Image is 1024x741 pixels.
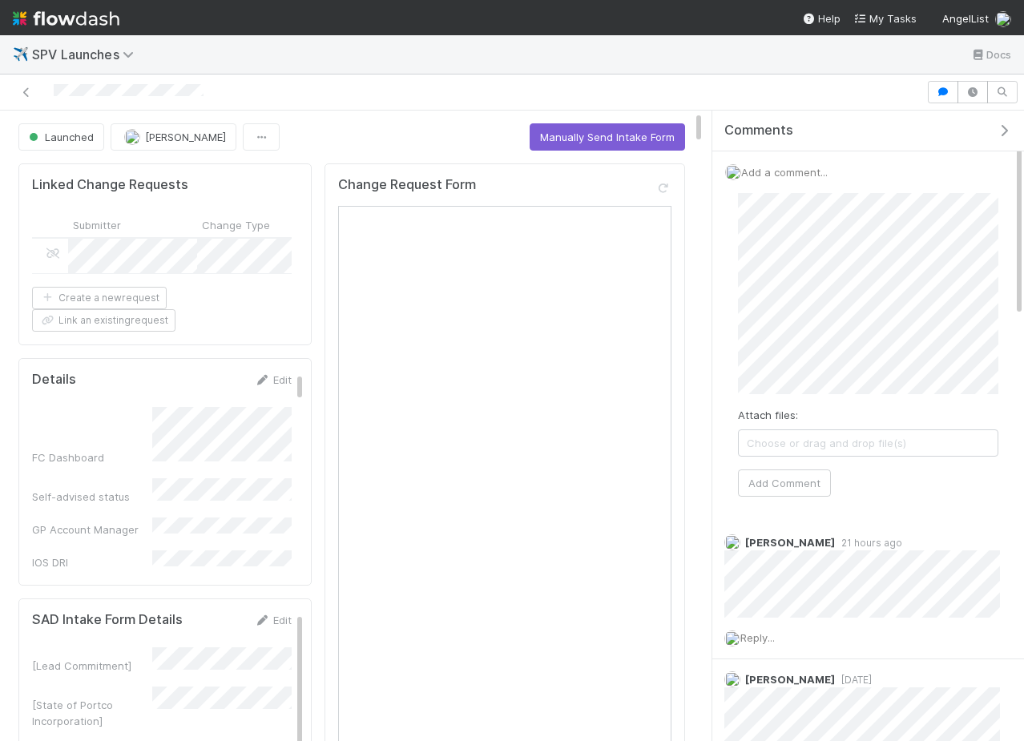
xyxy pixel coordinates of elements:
span: Submitter [73,217,121,233]
span: [DATE] [835,674,872,686]
span: Change Type [202,217,270,233]
div: [State of Portco Incorporation] [32,697,152,729]
span: [PERSON_NAME] [745,673,835,686]
h5: Details [32,372,76,388]
span: My Tasks [853,12,917,25]
img: avatar_18c010e4-930e-4480-823a-7726a265e9dd.png [725,164,741,180]
img: avatar_b0da76e8-8e9d-47e0-9b3e-1b93abf6f697.png [724,534,740,550]
span: Choose or drag and drop file(s) [739,430,998,456]
span: Comments [724,123,793,139]
span: [PERSON_NAME] [145,131,226,143]
a: My Tasks [853,10,917,26]
img: avatar_18c010e4-930e-4480-823a-7726a265e9dd.png [995,11,1011,27]
img: logo-inverted-e16ddd16eac7371096b0.svg [13,5,119,32]
div: Self-advised status [32,489,152,505]
h5: Linked Change Requests [32,177,188,193]
img: avatar_18c010e4-930e-4480-823a-7726a265e9dd.png [724,630,740,646]
h5: Change Request Form [338,177,476,193]
button: Add Comment [738,469,831,497]
div: IOS DRI [32,554,152,570]
span: SPV Launches [32,46,142,62]
a: Docs [970,45,1011,64]
div: [Lead Commitment] [32,658,152,674]
span: Add a comment... [741,166,828,179]
span: Reply... [740,631,775,644]
button: Manually Send Intake Form [530,123,685,151]
span: 21 hours ago [835,537,902,549]
a: Edit [254,614,292,626]
a: Edit [254,373,292,386]
span: ✈️ [13,47,29,61]
label: Attach files: [738,407,798,423]
div: Help [802,10,841,26]
span: AngelList [942,12,989,25]
div: GP Account Manager [32,522,152,538]
button: Link an existingrequest [32,309,175,332]
div: FC Dashboard [32,449,152,465]
button: Create a newrequest [32,287,167,309]
img: avatar_b0da76e8-8e9d-47e0-9b3e-1b93abf6f697.png [724,671,740,687]
img: avatar_18c010e4-930e-4480-823a-7726a265e9dd.png [124,129,140,145]
span: [PERSON_NAME] [745,536,835,549]
button: [PERSON_NAME] [111,123,236,151]
h5: SAD Intake Form Details [32,612,183,628]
